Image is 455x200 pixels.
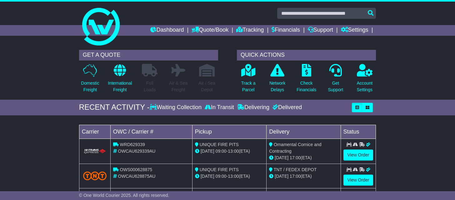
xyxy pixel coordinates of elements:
[269,173,338,180] div: (ETA)
[79,193,169,198] span: © One World Courier 2025. All rights reserved.
[120,142,145,147] span: WRD629339
[274,167,317,172] span: TNT / FEDEX DEPOT
[241,64,256,97] a: Track aParcel
[216,174,227,179] span: 09:00
[216,149,227,154] span: 09:00
[343,175,373,186] a: View Order
[267,125,341,139] td: Delivery
[118,174,156,179] span: OWCAU628875AU
[290,174,301,179] span: 17:00
[341,25,368,36] a: Settings
[201,149,214,154] span: [DATE]
[308,25,333,36] a: Support
[118,149,156,154] span: OWCAU629339AU
[83,171,107,180] img: TNT_Domestic.png
[203,104,236,111] div: In Transit
[236,25,264,36] a: Tracking
[328,80,343,93] p: Get Support
[192,125,266,139] td: Pickup
[110,125,192,139] td: OWC / Carrier #
[120,167,152,172] span: OWS000628875
[269,155,338,161] div: (ETA)
[236,104,271,111] div: Delivering
[195,173,264,180] div: - (ETA)
[296,64,317,97] a: CheckFinancials
[142,80,157,93] p: Full Loads
[200,167,239,172] span: UNIQUE FIRE PITS
[271,104,302,111] div: Delivered
[79,50,218,61] div: GET A QUOTE
[341,125,376,139] td: Status
[150,104,203,111] div: Waiting Collection
[81,80,99,93] p: Domestic Freight
[269,142,321,154] span: Ornamental Cornice and Contracting
[228,174,239,179] span: 13:00
[195,148,264,155] div: - (ETA)
[79,125,110,139] td: Carrier
[356,64,373,97] a: AccountSettings
[275,174,288,179] span: [DATE]
[192,25,228,36] a: Quote/Book
[290,155,301,160] span: 17:00
[201,174,214,179] span: [DATE]
[169,80,187,93] p: Air & Sea Freight
[357,80,372,93] p: Account Settings
[79,103,150,112] div: RECENT ACTIVITY -
[107,64,132,97] a: InternationalFreight
[275,155,288,160] span: [DATE]
[237,50,376,61] div: QUICK ACTIONS
[200,142,239,147] span: UNIQUE FIRE PITS
[241,80,255,93] p: Track a Parcel
[269,64,286,97] a: NetworkDelays
[150,25,184,36] a: Dashboard
[83,149,107,155] img: HiTrans.png
[343,150,373,161] a: View Order
[108,80,132,93] p: International Freight
[269,80,285,93] p: Network Delays
[228,149,239,154] span: 13:00
[297,80,316,93] p: Check Financials
[272,25,300,36] a: Financials
[198,80,215,93] p: Air / Sea Depot
[81,64,99,97] a: DomesticFreight
[327,64,343,97] a: GetSupport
